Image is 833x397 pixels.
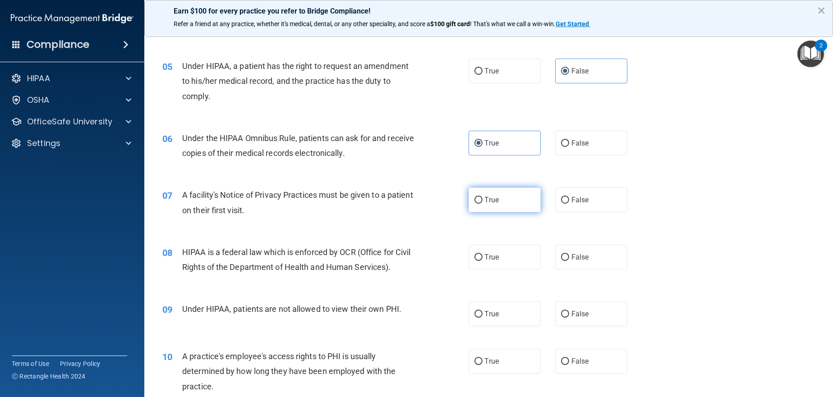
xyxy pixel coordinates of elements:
span: 10 [162,351,172,362]
span: 08 [162,247,172,258]
input: True [474,358,483,365]
span: Refer a friend at any practice, whether it's medical, dental, or any other speciality, and score a [174,20,430,27]
p: HIPAA [27,73,50,84]
a: Settings [11,138,131,149]
span: 09 [162,304,172,315]
p: Earn $100 for every practice you refer to Bridge Compliance! [174,7,804,15]
span: A facility's Notice of Privacy Practices must be given to a patient on their first visit. [182,190,413,214]
span: True [485,357,499,365]
a: OfficeSafe University [11,116,131,127]
input: True [474,254,483,261]
input: False [561,68,569,75]
span: Under HIPAA, patients are not allowed to view their own PHI. [182,304,401,314]
span: HIPAA is a federal law which is enforced by OCR (Office for Civil Rights of the Department of Hea... [182,247,411,272]
span: True [485,310,499,318]
strong: $100 gift card [430,20,470,27]
span: True [485,139,499,147]
span: Under HIPAA, a patient has the right to request an amendment to his/her medical record, and the p... [182,61,409,100]
img: PMB logo [11,9,133,27]
input: True [474,68,483,75]
h4: Compliance [27,38,89,51]
input: False [561,254,569,261]
a: Privacy Policy [60,359,101,368]
span: Under the HIPAA Omnibus Rule, patients can ask for and receive copies of their medical records el... [182,133,414,158]
span: A practice's employee's access rights to PHI is usually determined by how long they have been emp... [182,351,396,391]
span: False [571,253,589,261]
input: False [561,358,569,365]
div: 2 [819,46,823,57]
span: 05 [162,61,172,72]
button: Open Resource Center, 2 new notifications [797,41,824,67]
a: OSHA [11,95,131,105]
input: True [474,197,483,204]
input: False [561,311,569,318]
p: OfficeSafe University [27,116,112,127]
a: Get Started [556,20,590,27]
span: False [571,139,589,147]
p: OSHA [27,95,50,105]
button: Close [817,3,826,18]
span: 07 [162,190,172,201]
span: 06 [162,133,172,144]
input: False [561,140,569,147]
p: Settings [27,138,60,149]
span: True [485,253,499,261]
input: False [561,197,569,204]
span: False [571,310,589,318]
a: HIPAA [11,73,131,84]
span: True [485,67,499,75]
strong: Get Started [556,20,589,27]
input: True [474,140,483,147]
span: Ⓒ Rectangle Health 2024 [12,372,86,381]
input: True [474,311,483,318]
span: ! That's what we call a win-win. [470,20,556,27]
span: False [571,67,589,75]
span: True [485,196,499,204]
span: False [571,357,589,365]
span: False [571,196,589,204]
a: Terms of Use [12,359,49,368]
